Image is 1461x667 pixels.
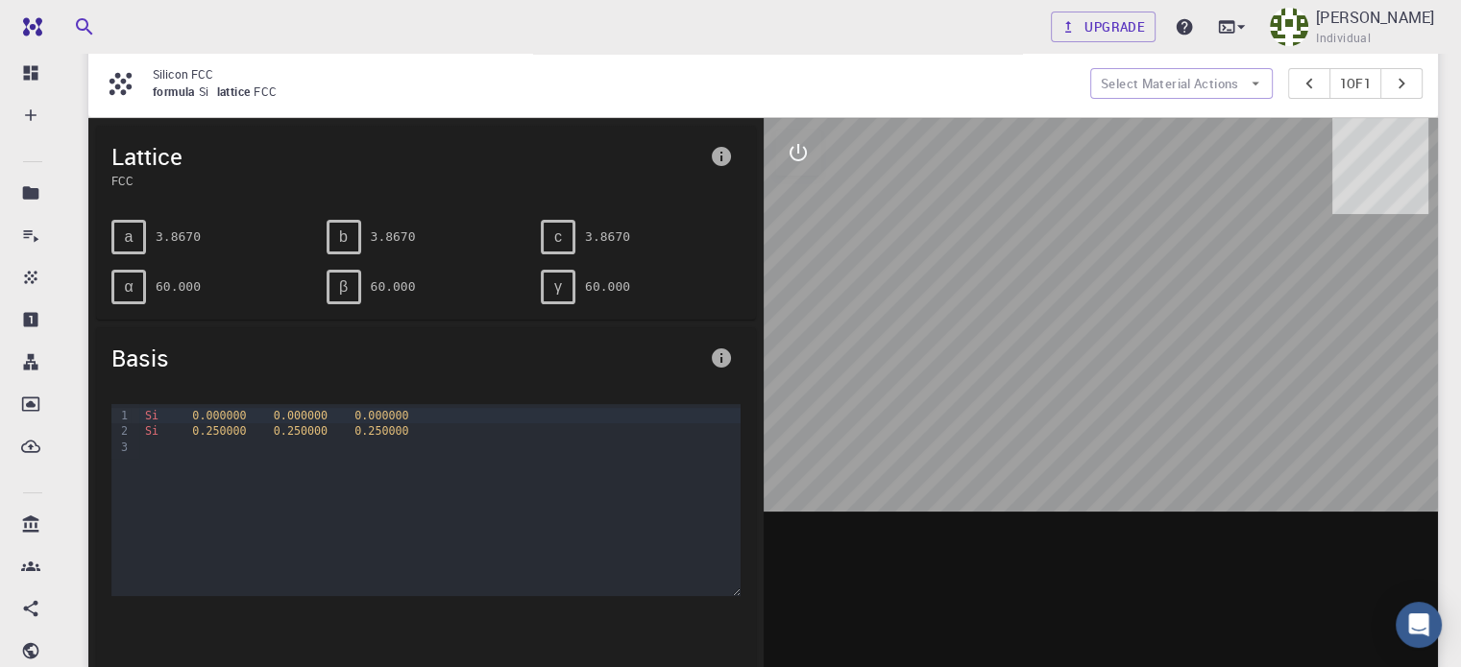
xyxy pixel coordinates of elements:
[125,228,134,246] span: a
[339,228,348,246] span: b
[1288,68,1424,99] div: pager
[554,278,562,296] span: γ
[192,409,246,422] span: 0.000000
[1316,29,1371,48] span: Individual
[274,409,328,422] span: 0.000000
[1090,68,1273,99] button: Select Material Actions
[354,424,408,438] span: 0.250000
[192,424,246,438] span: 0.250000
[554,228,562,246] span: c
[111,423,131,439] div: 2
[1329,68,1382,99] button: 1of1
[1396,602,1442,648] div: Open Intercom Messenger
[339,278,348,296] span: β
[354,409,408,422] span: 0.000000
[145,424,158,438] span: Si
[1316,6,1434,29] p: [PERSON_NAME]
[371,220,416,253] pre: 3.8670
[156,220,201,253] pre: 3.8670
[702,339,741,377] button: info
[111,440,131,455] div: 3
[111,408,131,423] div: 1
[111,172,702,189] span: FCC
[585,220,630,253] pre: 3.8670
[153,65,1075,83] p: Silicon FCC
[111,141,702,172] span: Lattice
[585,270,630,303] pre: 60.000
[254,83,284,99] span: FCC
[702,137,741,176] button: info
[153,83,199,99] span: formula
[38,13,108,31] span: Support
[124,278,133,296] span: α
[15,17,42,36] img: logo
[1270,8,1308,46] img: Kiet Ho
[274,424,328,438] span: 0.250000
[111,343,702,373] span: Basis
[199,83,217,99] span: Si
[145,409,158,422] span: Si
[217,83,255,99] span: lattice
[1051,12,1156,42] a: Upgrade
[371,270,416,303] pre: 60.000
[156,270,201,303] pre: 60.000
